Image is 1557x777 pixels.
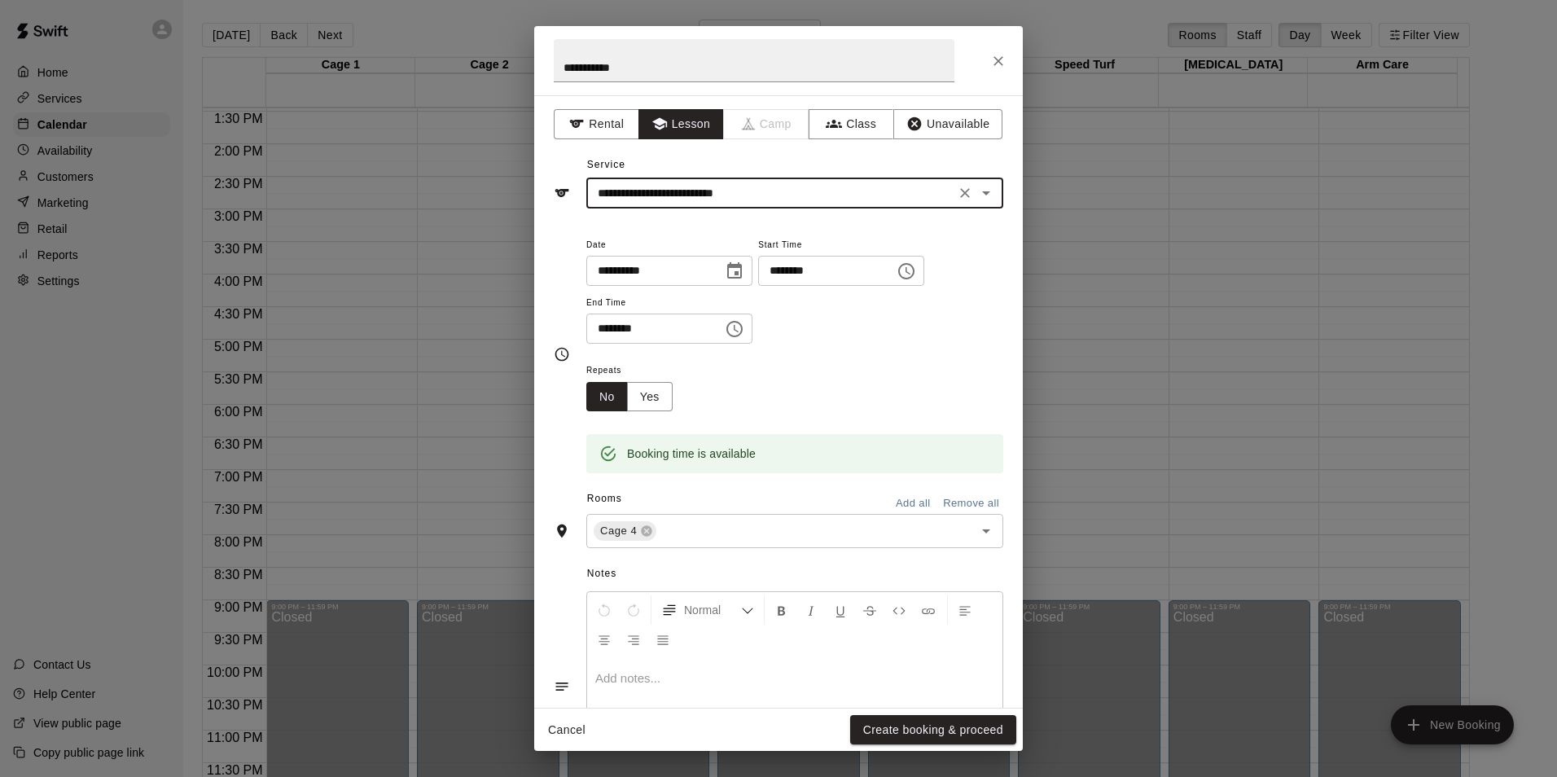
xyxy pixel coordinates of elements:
[590,625,618,654] button: Center Align
[554,346,570,362] svg: Timing
[586,235,752,257] span: Date
[893,109,1002,139] button: Unavailable
[541,715,593,745] button: Cancel
[797,595,825,625] button: Format Italics
[627,382,673,412] button: Yes
[554,678,570,695] svg: Notes
[594,521,656,541] div: Cage 4
[554,109,639,139] button: Rental
[914,595,942,625] button: Insert Link
[587,493,622,504] span: Rooms
[649,625,677,654] button: Justify Align
[620,595,647,625] button: Redo
[885,595,913,625] button: Insert Code
[724,109,809,139] span: Camps can only be created in the Services page
[587,561,1003,587] span: Notes
[620,625,647,654] button: Right Align
[758,235,924,257] span: Start Time
[586,382,673,412] div: outlined button group
[554,523,570,539] svg: Rooms
[856,595,884,625] button: Format Strikethrough
[827,595,854,625] button: Format Underline
[718,313,751,345] button: Choose time, selected time is 5:30 PM
[718,255,751,288] button: Choose date, selected date is Aug 26, 2025
[939,491,1003,516] button: Remove all
[975,520,998,542] button: Open
[850,715,1016,745] button: Create booking & proceed
[809,109,894,139] button: Class
[586,292,752,314] span: End Time
[954,182,976,204] button: Clear
[590,595,618,625] button: Undo
[887,491,939,516] button: Add all
[975,182,998,204] button: Open
[984,46,1013,76] button: Close
[627,439,756,468] div: Booking time is available
[586,360,686,382] span: Repeats
[554,185,570,201] svg: Service
[638,109,724,139] button: Lesson
[684,602,741,618] span: Normal
[951,595,979,625] button: Left Align
[594,523,643,539] span: Cage 4
[890,255,923,288] button: Choose time, selected time is 5:00 PM
[768,595,796,625] button: Format Bold
[586,382,628,412] button: No
[655,595,761,625] button: Formatting Options
[587,159,625,170] span: Service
